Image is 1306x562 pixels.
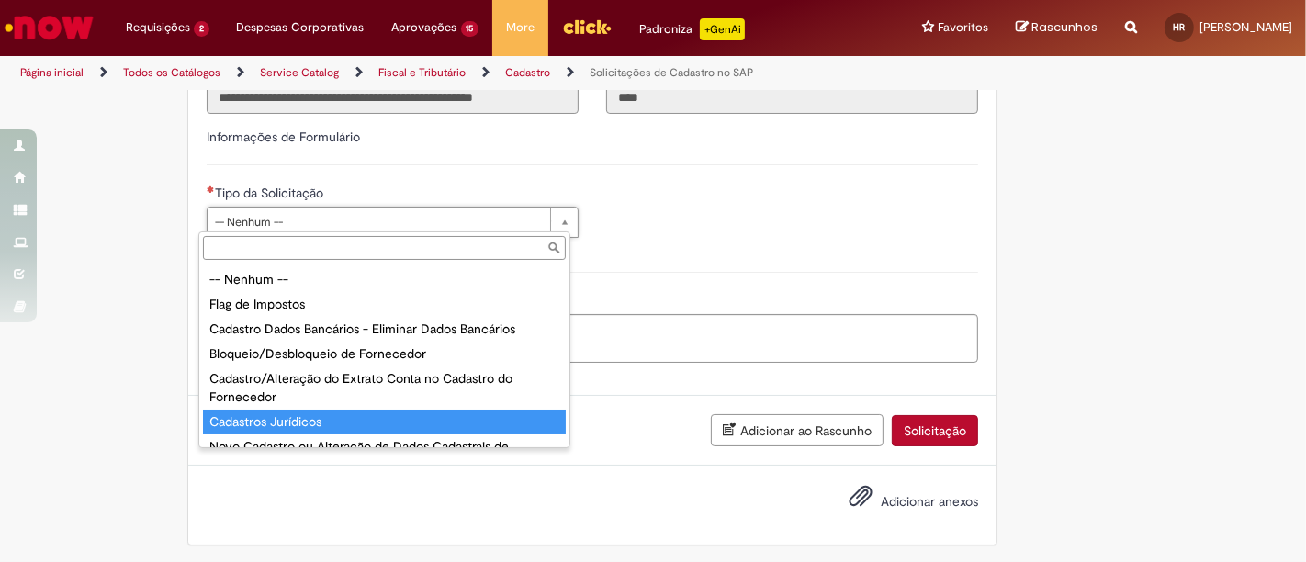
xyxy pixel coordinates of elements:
div: Cadastros Jurídicos [203,410,566,434]
div: Cadastro Dados Bancários - Eliminar Dados Bancários [203,317,566,342]
ul: Tipo da Solicitação [199,264,569,447]
div: Flag de Impostos [203,292,566,317]
div: Bloqueio/Desbloqueio de Fornecedor [203,342,566,366]
div: Novo Cadastro ou Alteração de Dados Cadastrais de Funcionário [203,434,566,478]
div: -- Nenhum -- [203,267,566,292]
div: Cadastro/Alteração do Extrato Conta no Cadastro do Fornecedor [203,366,566,410]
